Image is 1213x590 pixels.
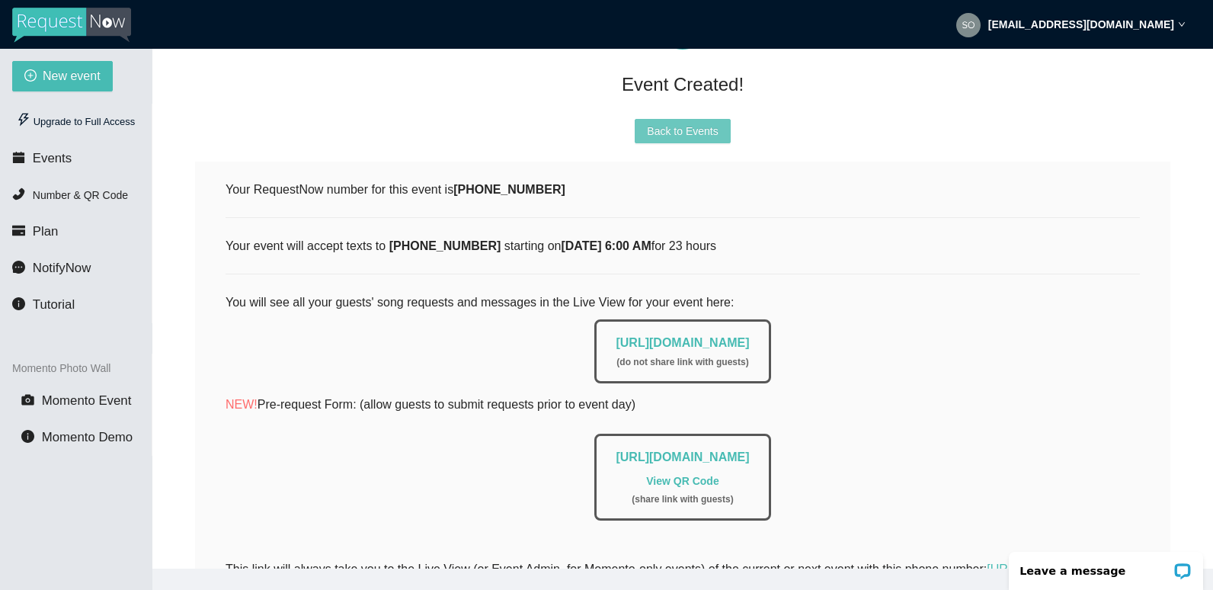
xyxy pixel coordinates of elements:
div: This link will always take you to the Live View (or Event Admin, for Momento-only events) of the ... [226,560,1140,579]
span: New event [43,66,101,85]
span: message [12,261,25,274]
b: [PHONE_NUMBER] [389,239,501,252]
span: calendar [12,151,25,164]
span: phone [12,188,25,200]
iframe: LiveChat chat widget [999,542,1213,590]
span: info-circle [21,430,34,443]
img: RequestNow [12,8,131,43]
span: NEW! [226,398,258,411]
strong: [EMAIL_ADDRESS][DOMAIN_NAME] [988,18,1174,30]
a: [URL][DOMAIN_NAME] [616,336,749,349]
span: NotifyNow [33,261,91,275]
b: [PHONE_NUMBER] [453,183,565,196]
div: Your event will accept texts to starting on for 23 hours [226,236,1140,255]
span: Momento Event [42,393,132,408]
span: Back to Events [647,123,718,139]
a: View QR Code [646,475,719,487]
span: Plan [33,224,59,239]
span: down [1178,21,1186,28]
div: ( do not share link with guests ) [616,355,749,370]
span: credit-card [12,224,25,237]
button: Back to Events [635,119,730,143]
div: ( share link with guests ) [616,492,749,507]
span: Your RequestNow number for this event is [226,183,565,196]
a: [URL][DOMAIN_NAME] [987,563,1115,576]
span: info-circle [12,297,25,310]
span: camera [21,393,34,406]
span: Momento Demo [42,430,133,444]
button: plus-circleNew event [12,61,113,91]
img: 0abe622e72309a12827c7947e0cdebb5 [956,13,981,37]
span: Events [33,151,72,165]
div: You will see all your guests' song requests and messages in the Live View for your event here: [226,293,1140,540]
span: plus-circle [24,69,37,84]
span: Number & QR Code [33,189,128,201]
b: [DATE] 6:00 AM [561,239,651,252]
div: Upgrade to Full Access [12,107,139,137]
div: Event Created! [195,68,1170,101]
p: Pre-request Form: (allow guests to submit requests prior to event day) [226,395,1140,414]
a: [URL][DOMAIN_NAME] [616,451,749,463]
span: thunderbolt [17,113,30,127]
span: Tutorial [33,297,75,312]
